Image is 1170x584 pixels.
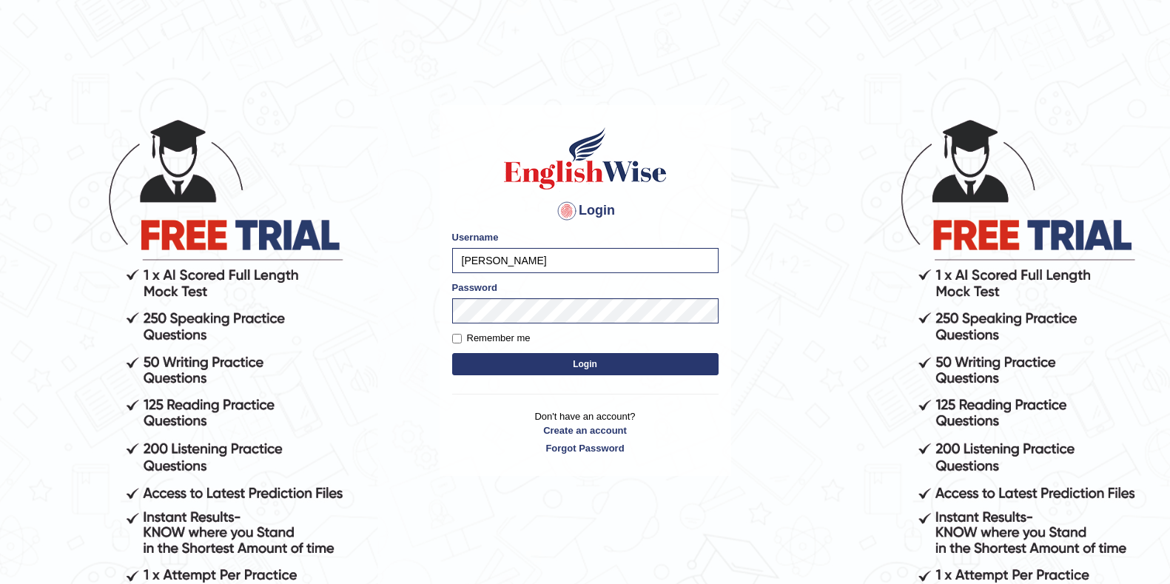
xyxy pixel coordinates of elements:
[452,409,719,455] p: Don't have an account?
[452,199,719,223] h4: Login
[452,441,719,455] a: Forgot Password
[452,331,531,346] label: Remember me
[452,334,462,343] input: Remember me
[452,423,719,437] a: Create an account
[452,353,719,375] button: Login
[452,230,499,244] label: Username
[452,281,497,295] label: Password
[501,125,670,192] img: Logo of English Wise sign in for intelligent practice with AI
